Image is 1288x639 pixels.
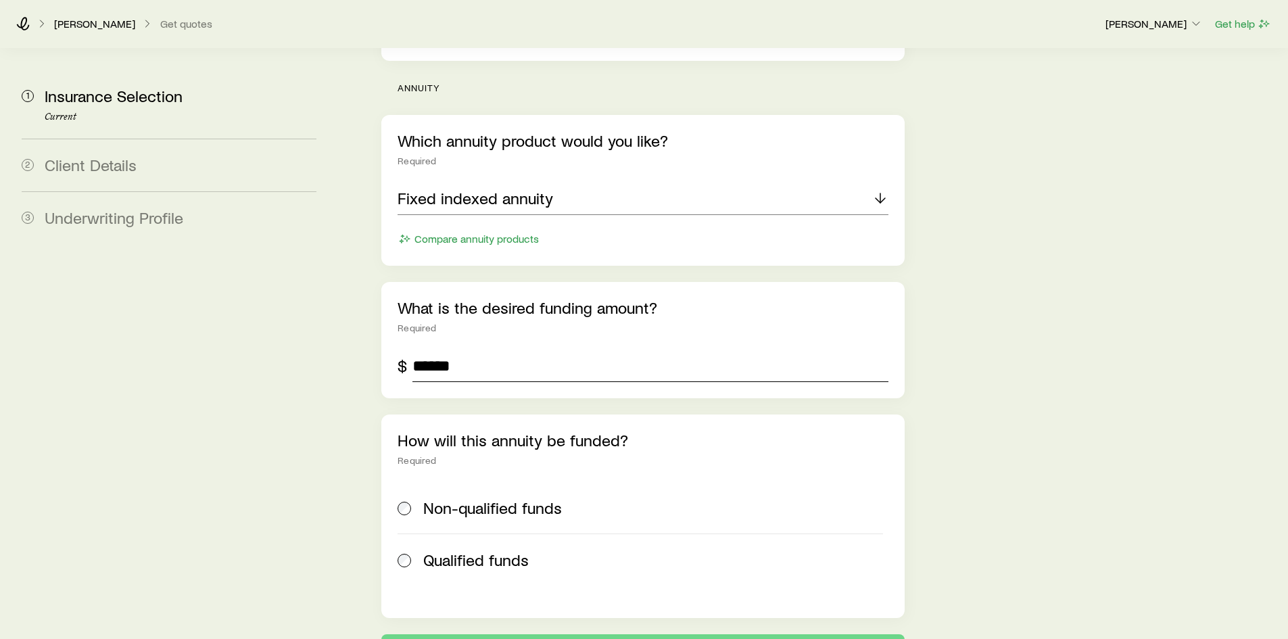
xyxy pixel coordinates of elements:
[45,208,183,227] span: Underwriting Profile
[1105,16,1203,32] button: [PERSON_NAME]
[45,112,316,122] p: Current
[398,131,888,150] p: Which annuity product would you like?
[398,231,540,247] button: Compare annuity products
[423,550,529,569] span: Qualified funds
[398,298,888,317] p: What is the desired funding amount?
[1105,17,1203,30] p: [PERSON_NAME]
[54,17,135,30] p: [PERSON_NAME]
[398,356,407,375] div: $
[398,323,888,333] div: Required
[22,90,34,102] span: 1
[160,18,213,30] button: Get quotes
[398,82,904,93] p: annuity
[423,498,562,517] span: Non-qualified funds
[398,554,411,567] input: Qualified funds
[398,455,888,466] div: Required
[1214,16,1272,32] button: Get help
[22,159,34,171] span: 2
[398,431,888,450] p: How will this annuity be funded?
[398,156,888,166] div: Required
[398,189,553,208] p: Fixed indexed annuity
[398,502,411,515] input: Non-qualified funds
[45,155,137,174] span: Client Details
[45,86,183,105] span: Insurance Selection
[22,212,34,224] span: 3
